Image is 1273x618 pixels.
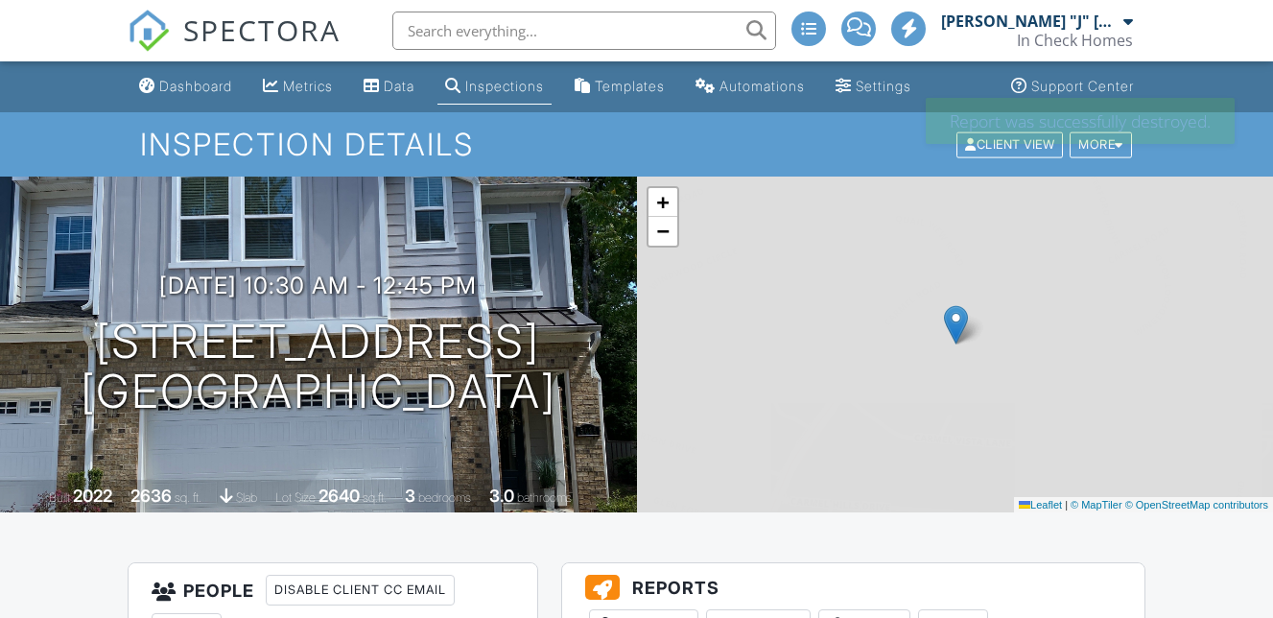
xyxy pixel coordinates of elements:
h3: [DATE] 10:30 am - 12:45 pm [159,273,477,298]
img: Marker [944,305,968,345]
a: © MapTiler [1071,499,1122,511]
a: © OpenStreetMap contributors [1125,499,1268,511]
img: The Best Home Inspection Software - Spectora [128,10,170,52]
div: Dashboard [159,78,232,94]
a: SPECTORA [128,26,341,66]
div: Disable Client CC Email [266,575,455,606]
div: Inspections [465,78,544,94]
span: sq. ft. [175,490,201,505]
div: 3.0 [489,486,514,506]
a: Templates [567,69,672,105]
a: Metrics [255,69,341,105]
a: Leaflet [1019,499,1062,511]
div: [PERSON_NAME] "J" [PERSON_NAME] [941,12,1119,31]
div: More [1070,131,1132,157]
span: SPECTORA [183,10,341,50]
div: Templates [595,78,665,94]
a: Zoom out [648,217,677,246]
div: Settings [856,78,911,94]
div: Data [384,78,414,94]
a: Automations (Advanced) [688,69,813,105]
a: Data [356,69,422,105]
input: Search everything... [392,12,776,50]
h1: [STREET_ADDRESS] [GEOGRAPHIC_DATA] [81,317,556,418]
a: Settings [828,69,919,105]
span: bathrooms [517,490,572,505]
span: Built [49,490,70,505]
div: Client View [956,131,1063,157]
div: Automations [719,78,805,94]
span: + [656,190,669,214]
span: bedrooms [418,490,471,505]
a: Dashboard [131,69,240,105]
div: Metrics [283,78,333,94]
div: 2640 [318,486,360,506]
a: Client View [955,136,1068,151]
div: Report was successfully destroyed. [926,98,1235,144]
div: 2022 [73,486,112,506]
span: slab [236,490,257,505]
a: Inspections [437,69,552,105]
span: Lot Size [275,490,316,505]
div: 3 [405,486,415,506]
span: sq.ft. [363,490,387,505]
a: Zoom in [648,188,677,217]
h1: Inspection Details [140,128,1134,161]
span: − [656,219,669,243]
div: In Check Homes [1017,31,1133,50]
span: | [1065,499,1068,511]
div: 2636 [130,486,172,506]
